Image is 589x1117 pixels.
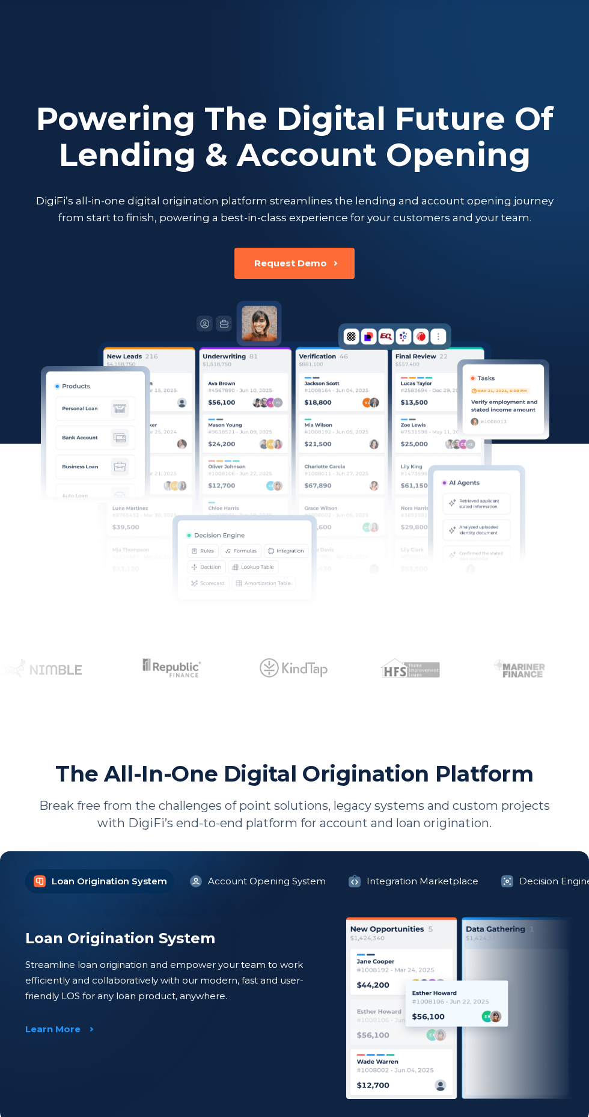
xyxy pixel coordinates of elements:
[249,658,317,678] img: Client Logo 3
[182,869,333,893] li: Account Opening System
[33,797,556,832] p: Break free from the challenges of point solutions, legacy systems and custom projects with DigiFi...
[25,1023,89,1035] a: Learn More
[125,658,197,678] img: Client Logo 2
[24,101,565,173] h2: Powering The Digital Future Of Lending & Account Opening
[254,257,327,269] div: Request Demo
[340,869,486,893] li: Integration Marketplace
[25,1023,81,1035] div: Learn More
[24,192,565,226] p: DigiFi’s all-in-one digital origination platform streamlines the lending and account opening jour...
[25,929,311,947] h2: Loan Origination System
[346,917,578,1099] img: Loan Origination System
[25,957,311,1004] p: Streamline loan origination and empower your team to work efficiently and collaboratively with ou...
[25,869,174,893] li: Loan Origination System
[371,658,430,678] img: Client Logo 4
[98,341,492,590] img: Cards list
[234,248,355,279] button: Request Demo
[483,658,536,678] img: Client Logo 5
[55,760,534,788] h2: The All-In-One Digital Origination Platform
